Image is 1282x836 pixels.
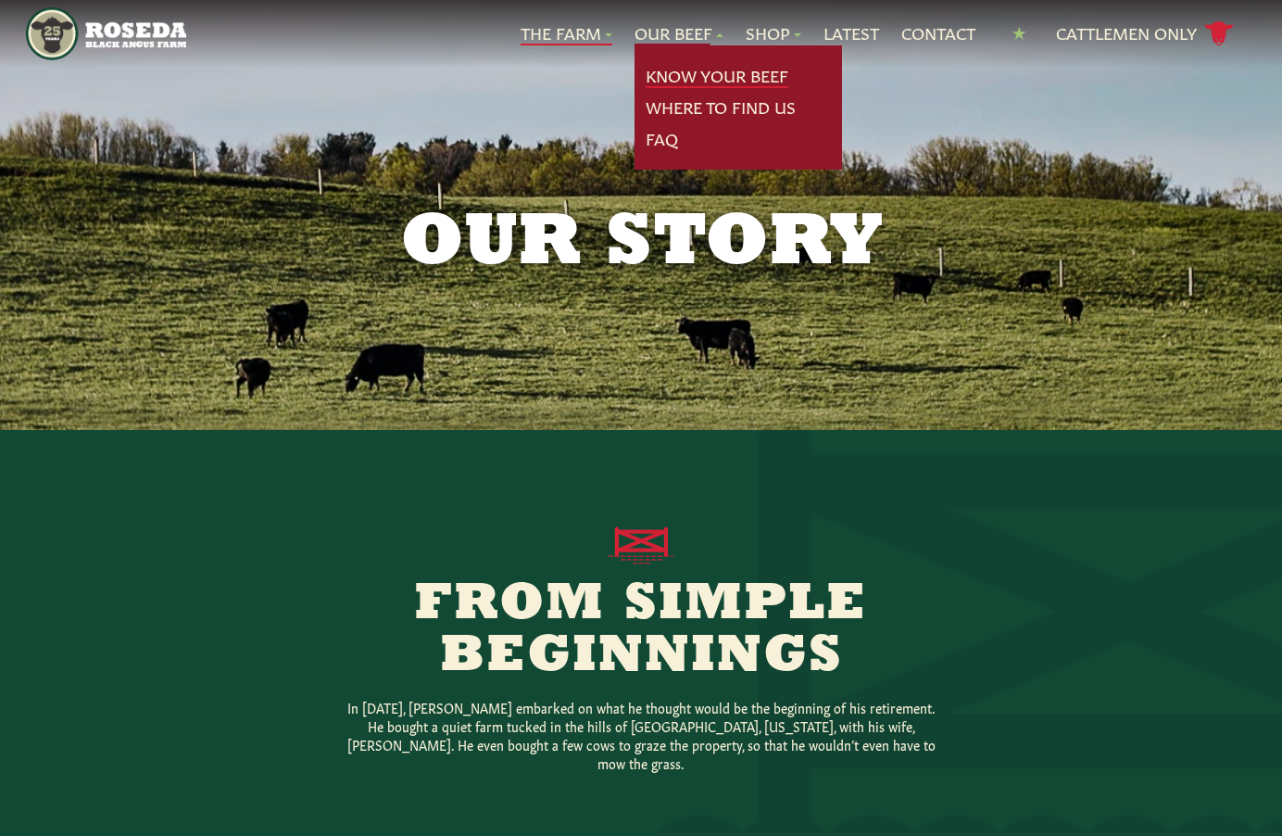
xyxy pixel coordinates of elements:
[901,21,975,45] a: Contact
[167,208,1115,282] h1: Our Story
[345,698,937,772] p: In [DATE], [PERSON_NAME] embarked on what he thought would be the beginning of his retirement. He...
[521,21,612,45] a: The Farm
[1056,18,1234,50] a: Cattlemen Only
[646,64,788,88] a: Know Your Beef
[285,579,997,683] h2: From Simple Beginnings
[746,21,801,45] a: Shop
[646,127,678,151] a: FAQ
[26,7,186,60] img: https://roseda.com/wp-content/uploads/2021/05/roseda-25-header.png
[635,21,723,45] a: Our Beef
[646,95,796,120] a: Where To Find Us
[823,21,879,45] a: Latest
